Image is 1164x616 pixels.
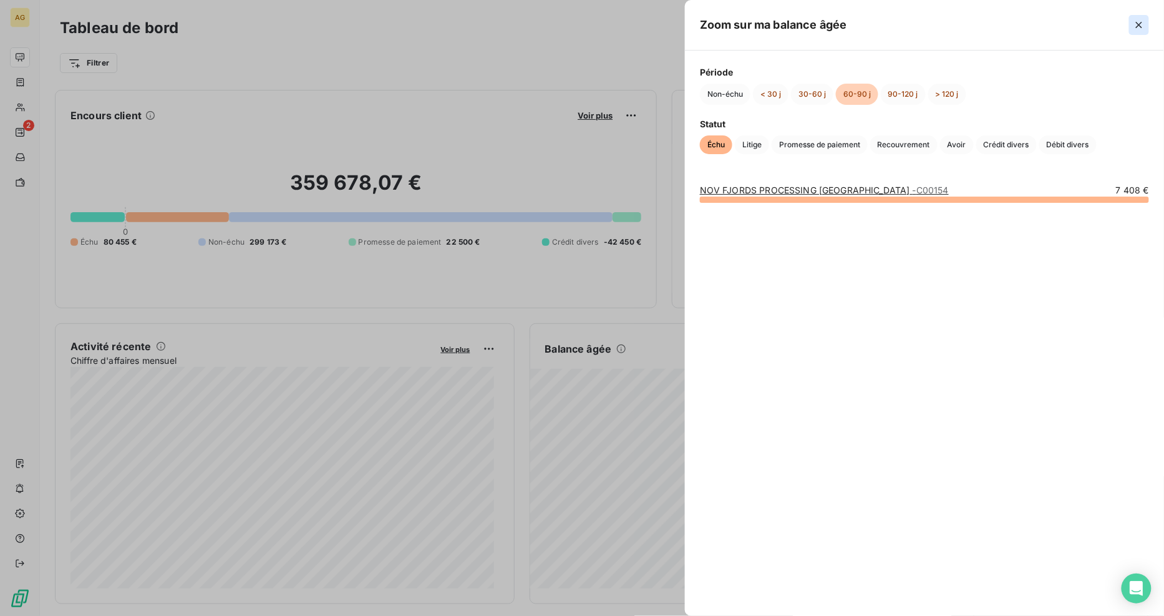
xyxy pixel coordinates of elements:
button: Recouvrement [870,135,938,154]
button: Échu [700,135,732,154]
button: < 30 j [753,84,788,105]
button: 30-60 j [791,84,833,105]
button: Non-échu [700,84,750,105]
button: Litige [735,135,769,154]
span: Période [700,66,1149,79]
button: 90-120 j [881,84,926,105]
span: - C00154 [913,185,949,195]
button: 60-90 j [836,84,878,105]
span: 7 408 € [1116,184,1149,197]
button: Débit divers [1039,135,1097,154]
button: Avoir [940,135,974,154]
button: Crédit divers [976,135,1037,154]
span: Statut [700,117,1149,130]
div: Open Intercom Messenger [1122,574,1152,604]
h5: Zoom sur ma balance âgée [700,16,847,34]
a: NOV FJORDS PROCESSING [GEOGRAPHIC_DATA] [700,185,949,195]
button: > 120 j [928,84,966,105]
button: Promesse de paiement [772,135,868,154]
